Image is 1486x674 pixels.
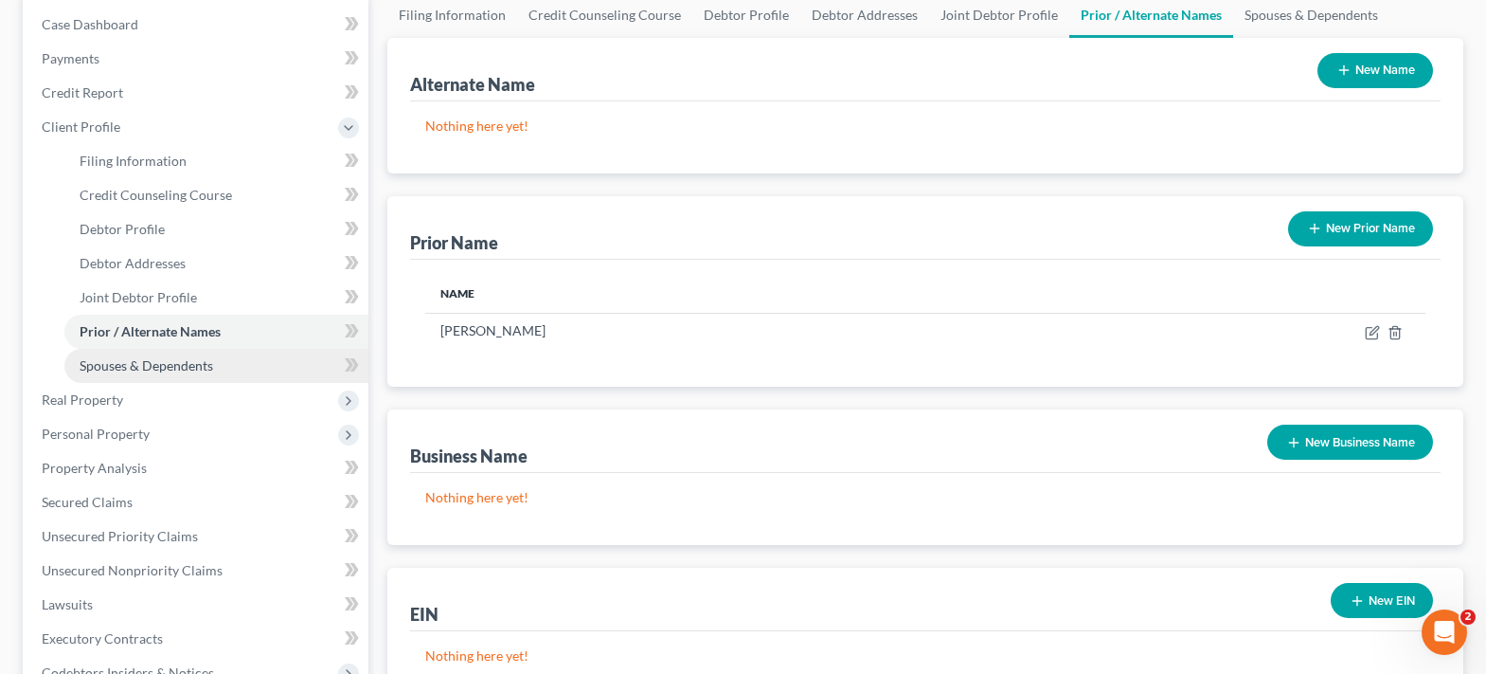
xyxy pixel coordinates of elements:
[42,392,123,408] span: Real Property
[27,554,368,588] a: Unsecured Nonpriority Claims
[64,315,368,349] a: Prior / Alternate Names
[1422,610,1467,655] iframe: Intercom live chat
[1317,53,1433,88] button: New Name
[64,281,368,315] a: Joint Debtor Profile
[80,221,165,237] span: Debtor Profile
[64,144,368,178] a: Filing Information
[80,357,213,373] span: Spouses & Dependents
[42,118,120,135] span: Client Profile
[425,275,1066,313] th: Name
[80,153,187,169] span: Filing Information
[1288,211,1433,246] button: New Prior Name
[27,485,368,519] a: Secured Claims
[64,349,368,383] a: Spouses & Dependents
[27,76,368,110] a: Credit Report
[64,178,368,212] a: Credit Counseling Course
[64,246,368,281] a: Debtor Addresses
[42,460,147,476] span: Property Analysis
[80,255,186,271] span: Debtor Addresses
[410,231,498,254] div: Prior Name
[80,289,197,305] span: Joint Debtor Profile
[80,187,232,203] span: Credit Counseling Course
[1331,583,1433,618] button: New EIN
[410,445,528,467] div: Business Name
[42,528,198,544] span: Unsecured Priority Claims
[42,84,123,100] span: Credit Report
[42,562,223,578] span: Unsecured Nonpriority Claims
[42,50,99,66] span: Payments
[27,8,368,42] a: Case Dashboard
[410,603,439,626] div: EIN
[42,596,93,612] span: Lawsuits
[42,630,163,647] span: Executory Contracts
[42,16,138,32] span: Case Dashboard
[1267,425,1433,460] button: New Business Name
[80,323,221,339] span: Prior / Alternate Names
[64,212,368,246] a: Debtor Profile
[425,488,1425,507] p: Nothing here yet!
[27,42,368,76] a: Payments
[42,494,133,510] span: Secured Claims
[27,588,368,622] a: Lawsuits
[27,622,368,656] a: Executory Contracts
[425,117,1425,136] p: Nothing here yet!
[27,451,368,485] a: Property Analysis
[410,73,535,96] div: Alternate Name
[1460,610,1476,625] span: 2
[425,647,1425,665] p: Nothing here yet!
[425,313,1066,349] td: [PERSON_NAME]
[42,426,150,442] span: Personal Property
[27,519,368,554] a: Unsecured Priority Claims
